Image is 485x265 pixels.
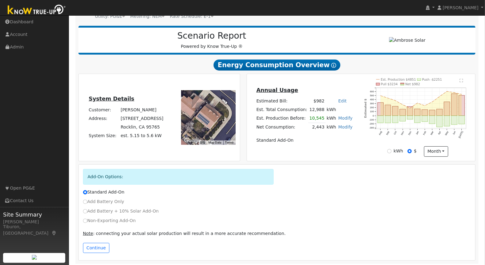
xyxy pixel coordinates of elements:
rect: onclick="" [452,94,457,116]
text: [DATE] [458,131,464,139]
text: Estimated $ [364,99,367,118]
rect: onclick="" [392,106,398,116]
span: Site Summary [3,210,66,219]
circle: onclick="" [417,103,418,104]
img: Ambrose Solar [389,37,426,44]
div: Metering: NEM [130,13,165,20]
div: Powered by Know True-Up ® [81,31,342,50]
td: [STREET_ADDRESS] [119,114,165,123]
span: Energy Consumption Overview [214,60,340,71]
td: Address: [88,114,119,123]
circle: onclick="" [447,91,448,92]
u: Annual Usage [256,87,298,93]
rect: onclick="" [459,95,465,116]
rect: onclick="" [392,116,398,123]
rect: onclick="" [385,105,391,116]
td: Est. Total Consumption: [255,106,308,114]
img: Know True-Up [5,3,69,17]
label: Non-Exporting Add-On [83,217,136,224]
rect: onclick="" [385,116,391,123]
rect: onclick="" [378,102,384,116]
label: Add Battery Only [83,198,124,205]
rect: onclick="" [400,116,406,121]
input: Standard Add-On [83,190,87,194]
text: Net $982 [405,82,420,86]
text: Pull $3234 [381,82,398,86]
text: -100 [369,118,374,121]
td: 12,988 [308,106,325,114]
text: Oct [393,130,398,135]
img: Google [183,137,203,145]
label: $ [414,148,417,154]
text: Jun [452,131,456,135]
rect: onclick="" [422,116,428,122]
circle: onclick="" [432,102,433,102]
rect: onclick="" [400,109,406,116]
text: Nov [400,131,405,136]
circle: onclick="" [454,92,455,93]
rect: onclick="" [407,116,413,119]
td: Standard Add-On [255,136,354,144]
circle: onclick="" [395,100,396,101]
text: Sep [386,131,390,136]
td: System Size: [88,132,119,140]
div: Utility: PG&E [95,13,125,20]
rect: onclick="" [378,116,384,123]
text: Mar [430,131,434,136]
a: Edit [338,98,347,103]
td: $982 [308,97,325,105]
circle: onclick="" [424,105,425,106]
img: retrieve [32,255,37,260]
circle: onclick="" [461,94,462,95]
text: 100 [370,110,374,113]
label: kWh [394,148,403,154]
rect: onclick="" [444,116,450,126]
a: Map [51,231,57,236]
text: Jan [415,131,419,135]
button: Continue [83,243,109,253]
td: System Size [119,132,165,140]
circle: onclick="" [388,98,388,98]
circle: onclick="" [380,95,381,96]
input: $ [407,149,412,153]
td: 2,443 [308,123,325,132]
text: Est. Production $4851 [381,78,416,81]
label: Standard Add-On [83,189,124,195]
circle: onclick="" [410,108,411,109]
text: -300 [369,126,374,129]
rect: onclick="" [415,116,420,123]
a: Terms (opens in new tab) [225,141,234,144]
input: Non-Exporting Add-On [83,219,87,223]
text: Push -$2251 [422,78,442,81]
h2: Scenario Report [85,31,339,41]
circle: onclick="" [439,96,440,97]
rect: onclick="" [437,109,442,116]
button: Map Data [209,140,222,145]
text: May [445,131,449,136]
td: 10,545 [308,114,325,123]
text: 400 [370,98,374,101]
td: Estimated Bill: [255,97,308,105]
text: Dec [408,131,412,136]
rect: onclick="" [422,109,428,116]
div: [PERSON_NAME] [3,219,66,225]
td: kWh [326,106,354,114]
text: 500 [370,94,374,97]
span: : connecting your actual solar production will result in a more accurate recommendation. [83,231,286,236]
rect: onclick="" [459,116,465,124]
a: Open this area in Google Maps (opens a new window) [183,137,203,145]
u: System Details [89,96,135,102]
rect: onclick="" [407,106,413,116]
rect: onclick="" [444,102,450,116]
u: Note [83,231,93,236]
td: Est. Production Before: [255,114,308,123]
text:  [460,79,463,83]
text: Apr [438,131,441,135]
button: month [424,146,448,157]
td: Customer: [88,106,119,114]
text: -200 [369,122,374,125]
label: Add Battery + 10% Solar Add-On [83,208,159,214]
button: Keyboard shortcuts [200,140,205,145]
rect: onclick="" [415,109,420,116]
